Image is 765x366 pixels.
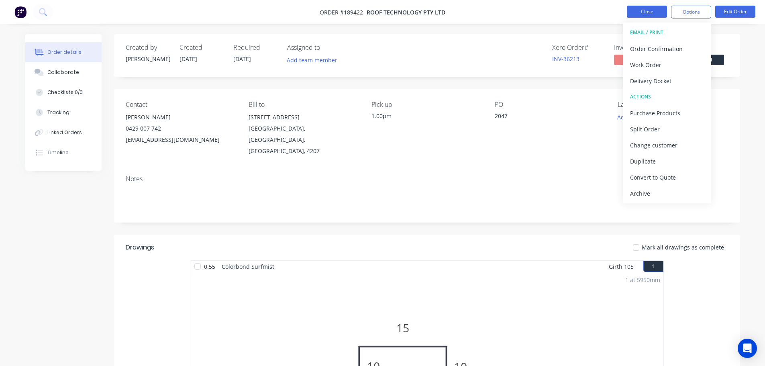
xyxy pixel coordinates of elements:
div: Delivery Docket [630,75,704,87]
span: No [614,55,662,65]
div: Pick up [371,101,481,108]
img: Factory [14,6,27,18]
span: Colorbond Surfmist [218,261,277,272]
div: Purchase Products [630,107,704,119]
button: 1 [643,261,663,272]
div: [PERSON_NAME] [126,55,170,63]
div: [EMAIL_ADDRESS][DOMAIN_NAME] [126,134,236,145]
div: Created [180,44,224,51]
div: [PERSON_NAME]0429 007 742[EMAIL_ADDRESS][DOMAIN_NAME] [126,112,236,145]
span: [DATE] [233,55,251,63]
button: EMAIL / PRINT [623,25,711,41]
button: Add team member [282,55,341,65]
div: 0429 007 742 [126,123,236,134]
button: Edit Order [715,6,755,18]
div: Change customer [630,139,704,151]
button: Add labels [613,112,650,123]
span: Order #189422 - [320,8,367,16]
div: Split Order [630,123,704,135]
div: [STREET_ADDRESS] [249,112,359,123]
div: Duplicate [630,155,704,167]
button: Collaborate [25,62,102,82]
div: EMAIL / PRINT [630,27,704,38]
button: Duplicate [623,153,711,169]
button: Archive [623,185,711,201]
div: Collaborate [47,69,79,76]
button: Options [671,6,711,18]
div: Order details [47,49,82,56]
span: Mark all drawings as complete [642,243,724,251]
div: Required [233,44,277,51]
button: Purchase Products [623,105,711,121]
div: Created by [126,44,170,51]
div: Bill to [249,101,359,108]
div: Tracking [47,109,69,116]
span: Roof Technology Pty Ltd [367,8,445,16]
button: Split Order [623,121,711,137]
button: Checklists 0/0 [25,82,102,102]
button: Order details [25,42,102,62]
div: Timeline [47,149,69,156]
div: Assigned to [287,44,367,51]
div: PO [495,101,605,108]
button: Linked Orders [25,123,102,143]
button: Order Confirmation [623,41,711,57]
div: 1.00pm [371,112,481,120]
span: 0.55 [201,261,218,272]
button: Delivery Docket [623,73,711,89]
button: Timeline [25,143,102,163]
span: [DATE] [180,55,197,63]
div: Order Confirmation [630,43,704,55]
button: Close [627,6,667,18]
div: Checklists 0/0 [47,89,83,96]
button: Change customer [623,137,711,153]
div: 2047 [495,112,595,123]
div: [GEOGRAPHIC_DATA], [GEOGRAPHIC_DATA], [GEOGRAPHIC_DATA], 4207 [249,123,359,157]
div: Contact [126,101,236,108]
div: Convert to Quote [630,172,704,183]
div: [STREET_ADDRESS][GEOGRAPHIC_DATA], [GEOGRAPHIC_DATA], [GEOGRAPHIC_DATA], 4207 [249,112,359,157]
div: Labels [618,101,728,108]
div: Work Order [630,59,704,71]
div: [PERSON_NAME] [126,112,236,123]
div: ACTIONS [630,92,704,102]
button: ACTIONS [623,89,711,105]
span: Girth 105 [609,261,634,272]
div: Invoiced [614,44,666,51]
div: Archive [630,188,704,199]
div: Drawings [126,243,154,252]
div: Linked Orders [47,129,82,136]
button: Tracking [25,102,102,123]
a: INV-36213 [552,55,579,63]
button: Work Order [623,57,711,73]
div: Xero Order # [552,44,604,51]
button: Add team member [287,55,342,65]
div: Notes [126,175,728,183]
button: Convert to Quote [623,169,711,185]
div: Open Intercom Messenger [738,339,757,358]
div: 1 at 5950mm [625,276,660,284]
